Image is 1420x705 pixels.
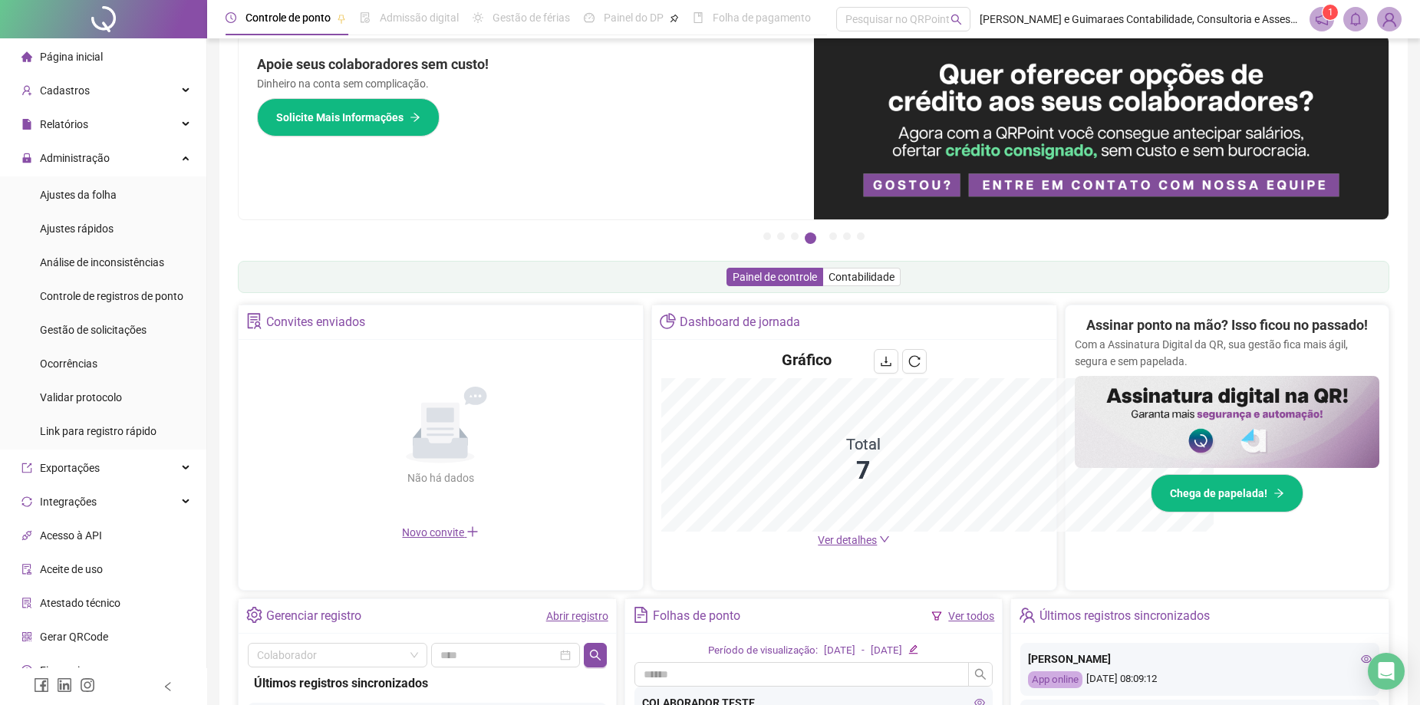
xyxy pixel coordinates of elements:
div: [DATE] [871,643,902,659]
span: audit [21,564,32,575]
span: Gerar QRCode [40,631,108,643]
div: Não há dados [370,469,511,486]
span: sync [21,496,32,507]
span: arrow-right [410,112,420,123]
span: Controle de ponto [245,12,331,24]
span: search [951,14,962,25]
span: pie-chart [660,313,676,329]
img: banner%2Fa8ee1423-cce5-4ffa-a127-5a2d429cc7d8.png [814,35,1389,219]
span: facebook [34,677,49,693]
span: plus [466,525,479,538]
span: Ocorrências [40,357,97,370]
span: linkedin [57,677,72,693]
span: dollar [21,665,32,676]
span: Atestado técnico [40,597,120,609]
span: Gestão de férias [493,12,570,24]
span: notification [1315,12,1329,26]
span: Cadastros [40,84,90,97]
span: setting [246,607,262,623]
span: dashboard [584,12,595,23]
span: Página inicial [40,51,103,63]
span: Exportações [40,462,100,474]
span: sun [473,12,483,23]
span: solution [246,313,262,329]
span: filter [931,611,942,621]
span: Controle de registros de ponto [40,290,183,302]
span: arrow-right [1273,488,1284,499]
span: solution [21,598,32,608]
span: eye [1361,654,1372,664]
span: down [879,534,890,545]
span: Acesso à API [40,529,102,542]
div: Gerenciar registro [266,603,361,629]
span: pushpin [670,14,679,23]
span: bell [1349,12,1362,26]
span: user-add [21,85,32,96]
span: Relatórios [40,118,88,130]
span: Ajustes rápidos [40,222,114,235]
div: App online [1028,671,1082,689]
span: Ver detalhes [818,534,877,546]
button: Chega de papelada! [1151,474,1303,512]
div: [DATE] 08:09:12 [1028,671,1372,689]
button: 2 [777,232,785,240]
span: Validar protocolo [40,391,122,404]
span: team [1019,607,1035,623]
span: file [21,119,32,130]
span: lock [21,153,32,163]
img: banner%2F02c71560-61a6-44d4-94b9-c8ab97240462.png [1075,376,1379,468]
span: Administração [40,152,110,164]
div: [DATE] [824,643,855,659]
span: search [974,668,987,680]
span: Painel do DP [604,12,664,24]
div: [PERSON_NAME] [1028,651,1372,667]
span: Solicite Mais Informações [276,109,404,126]
span: reload [908,355,921,367]
span: book [693,12,703,23]
sup: 1 [1323,5,1338,20]
span: instagram [80,677,95,693]
a: Ver todos [948,610,994,622]
span: 1 [1328,7,1333,18]
div: - [862,643,865,659]
h4: Gráfico [782,349,832,371]
span: Folha de pagamento [713,12,811,24]
a: Abrir registro [546,610,608,622]
span: api [21,530,32,541]
span: Chega de papelada! [1170,485,1267,502]
span: Novo convite [402,526,479,539]
span: Financeiro [40,664,90,677]
h2: Apoie seus colaboradores sem custo! [257,54,796,75]
div: Open Intercom Messenger [1368,653,1405,690]
span: qrcode [21,631,32,642]
button: Solicite Mais Informações [257,98,440,137]
button: 7 [857,232,865,240]
span: [PERSON_NAME] e Guimaraes Contabilidade, Consultoria e Assessoria Ltda [980,11,1300,28]
div: Período de visualização: [708,643,818,659]
img: 94167 [1378,8,1401,31]
a: Ver detalhes down [818,534,890,546]
span: home [21,51,32,62]
button: 4 [805,232,816,244]
span: download [880,355,892,367]
button: 6 [843,232,851,240]
span: edit [908,644,918,654]
span: left [163,681,173,692]
div: Folhas de ponto [653,603,740,629]
span: file-text [633,607,649,623]
span: export [21,463,32,473]
div: Últimos registros sincronizados [254,674,601,693]
p: Dinheiro na conta sem complicação. [257,75,796,92]
span: Link para registro rápido [40,425,156,437]
span: Painel de controle [733,271,817,283]
span: Ajustes da folha [40,189,117,201]
div: Dashboard de jornada [680,309,800,335]
div: Convites enviados [266,309,365,335]
span: search [589,649,601,661]
div: Últimos registros sincronizados [1039,603,1210,629]
span: Análise de inconsistências [40,256,164,268]
button: 3 [791,232,799,240]
p: Com a Assinatura Digital da QR, sua gestão fica mais ágil, segura e sem papelada. [1075,336,1379,370]
button: 5 [829,232,837,240]
h2: Assinar ponto na mão? Isso ficou no passado! [1086,315,1368,336]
